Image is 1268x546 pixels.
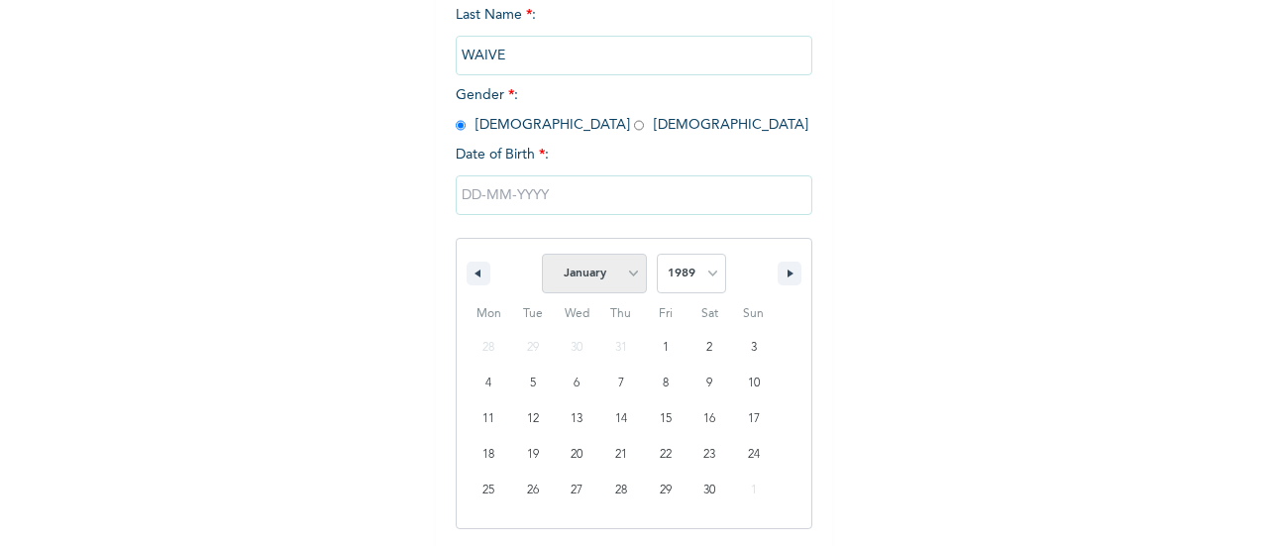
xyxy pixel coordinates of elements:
span: 16 [703,401,715,437]
button: 16 [687,401,732,437]
span: Fri [643,298,687,330]
button: 29 [643,473,687,508]
span: 22 [660,437,672,473]
button: 13 [555,401,599,437]
button: 7 [599,366,644,401]
button: 19 [511,437,556,473]
span: 26 [527,473,539,508]
button: 10 [731,366,776,401]
button: 30 [687,473,732,508]
button: 9 [687,366,732,401]
span: 6 [574,366,580,401]
button: 1 [643,330,687,366]
span: Date of Birth : [456,145,549,165]
button: 8 [643,366,687,401]
button: 2 [687,330,732,366]
button: 3 [731,330,776,366]
span: 30 [703,473,715,508]
button: 15 [643,401,687,437]
button: 12 [511,401,556,437]
button: 28 [599,473,644,508]
button: 24 [731,437,776,473]
button: 18 [467,437,511,473]
span: 23 [703,437,715,473]
span: Tue [511,298,556,330]
span: 18 [482,437,494,473]
button: 22 [643,437,687,473]
input: Enter your last name [456,36,812,75]
span: 12 [527,401,539,437]
span: Sun [731,298,776,330]
span: 8 [663,366,669,401]
span: 10 [748,366,760,401]
button: 5 [511,366,556,401]
span: 11 [482,401,494,437]
span: 29 [660,473,672,508]
button: 23 [687,437,732,473]
button: 14 [599,401,644,437]
input: DD-MM-YYYY [456,175,812,215]
span: 5 [530,366,536,401]
span: 24 [748,437,760,473]
button: 26 [511,473,556,508]
span: 9 [706,366,712,401]
button: 27 [555,473,599,508]
button: 21 [599,437,644,473]
span: 2 [706,330,712,366]
button: 17 [731,401,776,437]
span: 20 [571,437,582,473]
span: 3 [751,330,757,366]
button: 20 [555,437,599,473]
span: 4 [485,366,491,401]
span: 21 [615,437,627,473]
button: 6 [555,366,599,401]
span: 25 [482,473,494,508]
span: 27 [571,473,582,508]
span: Mon [467,298,511,330]
span: 13 [571,401,582,437]
span: Last Name : [456,8,812,62]
span: Gender : [DEMOGRAPHIC_DATA] [DEMOGRAPHIC_DATA] [456,88,808,132]
span: 15 [660,401,672,437]
span: 14 [615,401,627,437]
span: 28 [615,473,627,508]
span: Thu [599,298,644,330]
span: 19 [527,437,539,473]
span: Wed [555,298,599,330]
span: 7 [618,366,624,401]
button: 4 [467,366,511,401]
button: 11 [467,401,511,437]
button: 25 [467,473,511,508]
span: Sat [687,298,732,330]
span: 1 [663,330,669,366]
span: 17 [748,401,760,437]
